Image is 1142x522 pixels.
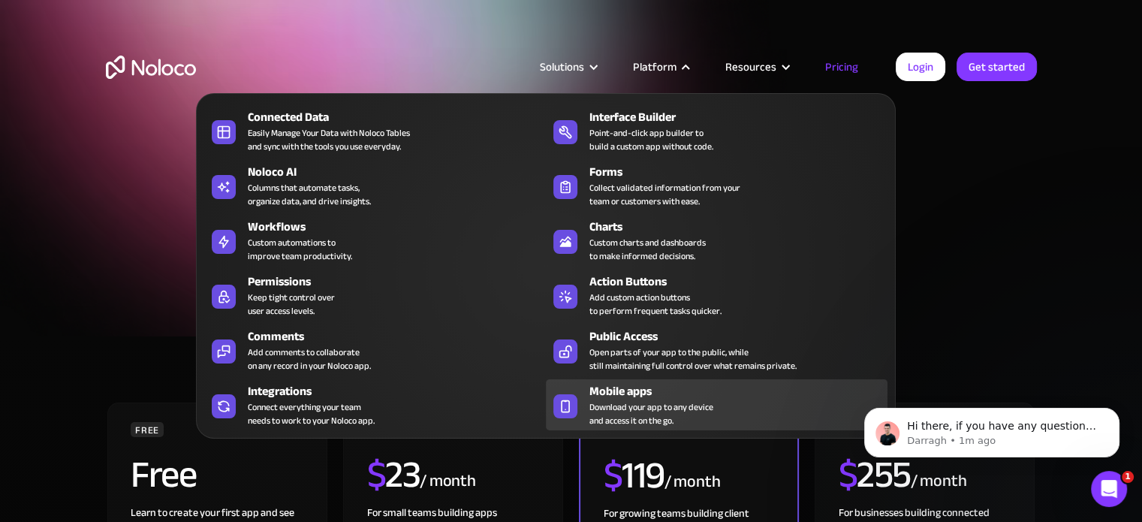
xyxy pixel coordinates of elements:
[204,270,546,321] a: PermissionsKeep tight control overuser access levels.
[589,327,894,345] div: Public Access
[546,270,887,321] a: Action ButtonsAdd custom action buttonsto perform frequent tasks quicker.
[366,456,420,493] h2: 23
[633,57,676,77] div: Platform
[589,382,894,400] div: Mobile apps
[131,456,196,493] h2: Free
[248,218,553,236] div: Workflows
[589,163,894,181] div: Forms
[603,440,622,511] span: $
[957,53,1037,81] a: Get started
[204,324,546,376] a: CommentsAdd comments to collaborateon any record in your Noloco app.
[204,215,546,266] a: WorkflowsCustom automations toimprove team productivity.
[707,57,806,77] div: Resources
[1091,471,1127,507] iframe: Intercom live chat
[366,439,385,510] span: $
[248,273,553,291] div: Permissions
[521,57,614,77] div: Solutions
[106,128,1037,173] h1: A plan for organizations of all sizes
[589,181,740,208] div: Collect validated information from your team or customers with ease.
[248,400,375,427] div: Connect everything your team needs to work to your Noloco app.
[589,218,894,236] div: Charts
[546,379,887,430] a: Mobile appsDownload your app to any deviceand access it on the go.
[589,108,894,126] div: Interface Builder
[589,126,713,153] div: Point-and-click app builder to build a custom app without code.
[204,379,546,430] a: IntegrationsConnect everything your teamneeds to work to your Noloco app.
[204,160,546,211] a: Noloco AIColumns that automate tasks,organize data, and drive insights.
[248,291,335,318] div: Keep tight control over user access levels.
[420,469,476,493] div: / month
[614,57,707,77] div: Platform
[838,456,910,493] h2: 255
[664,470,720,494] div: / month
[896,53,945,81] a: Login
[106,56,196,79] a: home
[838,439,857,510] span: $
[248,327,553,345] div: Comments
[546,105,887,156] a: Interface BuilderPoint-and-click app builder tobuild a custom app without code.
[589,400,713,427] span: Download your app to any device and access it on the go.
[589,236,706,263] div: Custom charts and dashboards to make informed decisions.
[546,160,887,211] a: FormsCollect validated information from yourteam or customers with ease.
[248,163,553,181] div: Noloco AI
[248,236,352,263] div: Custom automations to improve team productivity.
[540,57,584,77] div: Solutions
[248,345,371,373] div: Add comments to collaborate on any record in your Noloco app.
[603,457,664,494] h2: 119
[196,72,896,439] nav: Platform
[910,469,966,493] div: / month
[589,273,894,291] div: Action Buttons
[842,376,1142,481] iframe: Intercom notifications message
[131,422,164,437] div: FREE
[248,126,410,153] div: Easily Manage Your Data with Noloco Tables and sync with the tools you use everyday.
[248,108,553,126] div: Connected Data
[204,105,546,156] a: Connected DataEasily Manage Your Data with Noloco Tablesand sync with the tools you use everyday.
[589,291,722,318] div: Add custom action buttons to perform frequent tasks quicker.
[546,215,887,266] a: ChartsCustom charts and dashboardsto make informed decisions.
[248,382,553,400] div: Integrations
[725,57,776,77] div: Resources
[1122,471,1134,483] span: 1
[546,324,887,376] a: Public AccessOpen parts of your app to the public, whilestill maintaining full control over what ...
[589,345,797,373] div: Open parts of your app to the public, while still maintaining full control over what remains priv...
[248,181,371,208] div: Columns that automate tasks, organize data, and drive insights.
[806,57,877,77] a: Pricing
